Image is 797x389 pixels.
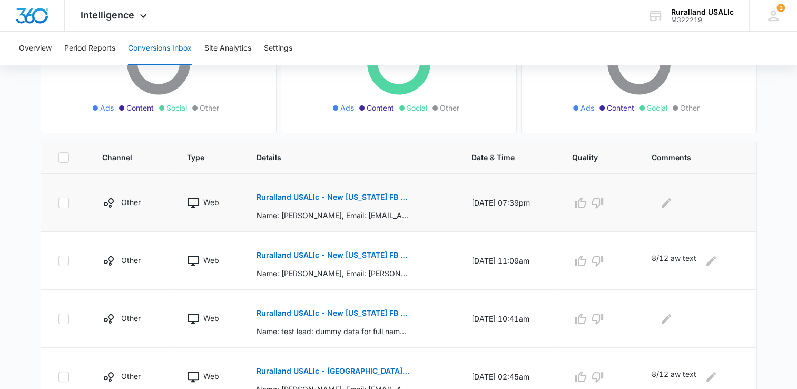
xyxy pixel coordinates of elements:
[257,309,410,317] p: Ruralland USALlc - New [US_STATE] FB Lead - M360 Notification
[203,371,219,382] p: Web
[703,252,720,269] button: Edit Comments
[652,252,696,269] p: 8/12 aw text
[367,102,394,113] span: Content
[203,197,219,208] p: Web
[776,4,785,12] span: 1
[121,371,141,382] p: Other
[459,174,559,232] td: [DATE] 07:39pm
[121,255,141,266] p: Other
[257,193,410,201] p: Ruralland USALlc - New [US_STATE] FB Lead - M360 Notification
[257,326,410,337] p: Name: test lead: dummy data for full name, Email: [EMAIL_ADDRESS][DOMAIN_NAME], Phone: test lead:...
[407,102,427,113] span: Social
[580,102,594,113] span: Ads
[257,300,410,326] button: Ruralland USALlc - New [US_STATE] FB Lead - M360 Notification
[340,102,354,113] span: Ads
[459,232,559,290] td: [DATE] 11:09am
[81,9,134,21] span: Intelligence
[121,313,141,324] p: Other
[440,102,459,113] span: Other
[257,367,410,375] p: Ruralland USALlc - [GEOGRAPHIC_DATA][US_STATE] FB Lead - M360 Notificaion
[703,368,720,385] button: Edit Comments
[671,16,734,24] div: account id
[166,102,187,113] span: Social
[652,368,696,385] p: 8/12 aw text
[471,152,532,163] span: Date & Time
[572,152,611,163] span: Quality
[658,194,675,211] button: Edit Comments
[776,4,785,12] div: notifications count
[257,152,430,163] span: Details
[126,102,154,113] span: Content
[680,102,700,113] span: Other
[64,32,115,65] button: Period Reports
[128,32,192,65] button: Conversions Inbox
[121,197,141,208] p: Other
[257,184,410,210] button: Ruralland USALlc - New [US_STATE] FB Lead - M360 Notification
[204,32,251,65] button: Site Analytics
[257,251,410,259] p: Ruralland USALlc - New [US_STATE] FB Lead - M360 Notification
[187,152,216,163] span: Type
[257,358,410,384] button: Ruralland USALlc - [GEOGRAPHIC_DATA][US_STATE] FB Lead - M360 Notificaion
[459,290,559,348] td: [DATE] 10:41am
[257,268,410,279] p: Name: [PERSON_NAME], Email: [PERSON_NAME][DOMAIN_NAME][EMAIL_ADDRESS][DOMAIN_NAME], Phone: [PHONE...
[19,32,52,65] button: Overview
[647,102,667,113] span: Social
[652,152,724,163] span: Comments
[607,102,634,113] span: Content
[671,8,734,16] div: account name
[200,102,219,113] span: Other
[203,255,219,266] p: Web
[100,102,114,113] span: Ads
[658,310,675,327] button: Edit Comments
[257,242,410,268] button: Ruralland USALlc - New [US_STATE] FB Lead - M360 Notification
[264,32,292,65] button: Settings
[257,210,410,221] p: Name: [PERSON_NAME], Email: [EMAIL_ADDRESS][DOMAIN_NAME], Phone: [PHONE_NUMBER] Which [US_STATE] ...
[203,313,219,324] p: Web
[102,152,146,163] span: Channel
